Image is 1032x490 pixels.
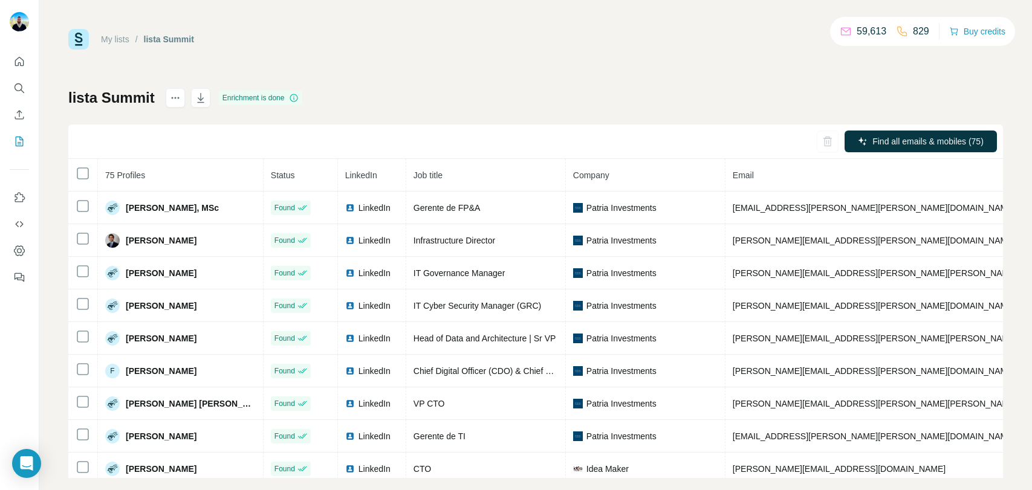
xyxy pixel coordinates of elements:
[733,431,1016,441] span: [EMAIL_ADDRESS][PERSON_NAME][PERSON_NAME][DOMAIN_NAME]
[345,301,355,311] img: LinkedIn logo
[573,268,583,278] img: company-logo
[105,396,120,411] img: Avatar
[345,334,355,343] img: LinkedIn logo
[573,236,583,245] img: company-logo
[414,334,556,343] span: Head of Data and Architecture | Sr VP
[586,463,629,475] span: Idea Maker
[573,431,583,441] img: company-logo
[274,235,295,246] span: Found
[219,91,303,105] div: Enrichment is done
[274,398,295,409] span: Found
[274,431,295,442] span: Found
[126,463,196,475] span: [PERSON_NAME]
[274,333,295,344] span: Found
[586,398,657,410] span: Patria Investments
[359,300,391,312] span: LinkedIn
[10,12,29,31] img: Avatar
[573,366,583,376] img: company-logo
[10,77,29,99] button: Search
[359,365,391,377] span: LinkedIn
[733,464,946,474] span: [PERSON_NAME][EMAIL_ADDRESS][DOMAIN_NAME]
[105,170,145,180] span: 75 Profiles
[359,398,391,410] span: LinkedIn
[274,463,295,474] span: Found
[414,268,505,278] span: IT Governance Manager
[10,51,29,73] button: Quick start
[10,104,29,126] button: Enrich CSV
[105,364,120,378] div: F
[68,29,89,50] img: Surfe Logo
[274,268,295,279] span: Found
[126,398,256,410] span: [PERSON_NAME] [PERSON_NAME]
[274,300,295,311] span: Found
[105,298,120,313] img: Avatar
[573,203,583,213] img: company-logo
[872,135,984,147] span: Find all emails & mobiles (75)
[101,34,129,44] a: My lists
[733,366,1016,376] span: [PERSON_NAME][EMAIL_ADDRESS][PERSON_NAME][DOMAIN_NAME]
[586,202,657,214] span: Patria Investments
[359,267,391,279] span: LinkedIn
[135,33,138,45] li: /
[345,236,355,245] img: LinkedIn logo
[345,203,355,213] img: LinkedIn logo
[10,131,29,152] button: My lists
[126,430,196,442] span: [PERSON_NAME]
[126,365,196,377] span: [PERSON_NAME]
[345,399,355,408] img: LinkedIn logo
[105,201,120,215] img: Avatar
[586,234,657,247] span: Patria Investments
[414,203,481,213] span: Gerente de FP&A
[144,33,194,45] div: lista Summit
[733,170,754,180] span: Email
[345,464,355,474] img: LinkedIn logo
[586,267,657,279] span: Patria Investments
[10,266,29,288] button: Feedback
[126,234,196,247] span: [PERSON_NAME]
[105,331,120,346] img: Avatar
[105,233,120,248] img: Avatar
[733,203,1016,213] span: [EMAIL_ADDRESS][PERSON_NAME][PERSON_NAME][DOMAIN_NAME]
[68,88,155,108] h1: lista Summit
[126,267,196,279] span: [PERSON_NAME]
[573,170,609,180] span: Company
[359,463,391,475] span: LinkedIn
[271,170,295,180] span: Status
[414,399,445,408] span: VP CTO
[126,300,196,312] span: [PERSON_NAME]
[586,365,657,377] span: Patria Investments
[105,462,120,476] img: Avatar
[126,332,196,344] span: [PERSON_NAME]
[414,236,495,245] span: Infrastructure Director
[414,170,443,180] span: Job title
[10,240,29,262] button: Dashboard
[857,24,886,39] p: 59,613
[586,430,657,442] span: Patria Investments
[166,88,185,108] button: actions
[913,24,929,39] p: 829
[12,449,41,478] div: Open Intercom Messenger
[126,202,219,214] span: [PERSON_NAME], MSc
[733,236,1016,245] span: [PERSON_NAME][EMAIL_ADDRESS][PERSON_NAME][DOMAIN_NAME]
[733,301,1016,311] span: [PERSON_NAME][EMAIL_ADDRESS][PERSON_NAME][DOMAIN_NAME]
[359,202,391,214] span: LinkedIn
[845,131,997,152] button: Find all emails & mobiles (75)
[345,268,355,278] img: LinkedIn logo
[10,187,29,208] button: Use Surfe on LinkedIn
[274,202,295,213] span: Found
[359,234,391,247] span: LinkedIn
[105,266,120,280] img: Avatar
[345,170,377,180] span: LinkedIn
[414,366,667,376] span: Chief Digital Officer (CDO) & Chief Marketing Officer (CMO) @SMR
[949,23,1005,40] button: Buy credits
[274,366,295,376] span: Found
[573,464,583,474] img: company-logo
[573,301,583,311] img: company-logo
[573,334,583,343] img: company-logo
[105,429,120,443] img: Avatar
[359,332,391,344] span: LinkedIn
[345,431,355,441] img: LinkedIn logo
[345,366,355,376] img: LinkedIn logo
[586,300,657,312] span: Patria Investments
[573,399,583,408] img: company-logo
